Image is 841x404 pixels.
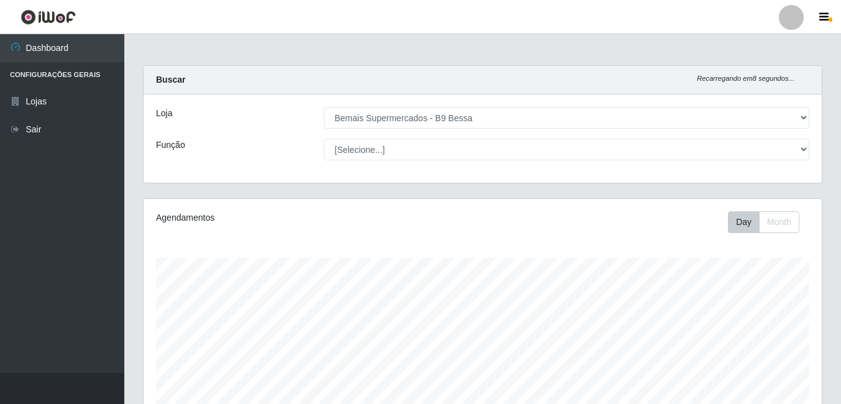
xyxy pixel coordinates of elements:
[156,75,185,85] strong: Buscar
[21,9,76,25] img: CoreUI Logo
[728,211,799,233] div: First group
[156,211,417,224] div: Agendamentos
[728,211,760,233] button: Day
[759,211,799,233] button: Month
[156,107,172,120] label: Loja
[697,75,794,82] i: Recarregando em 8 segundos...
[728,211,809,233] div: Toolbar with button groups
[156,139,185,152] label: Função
